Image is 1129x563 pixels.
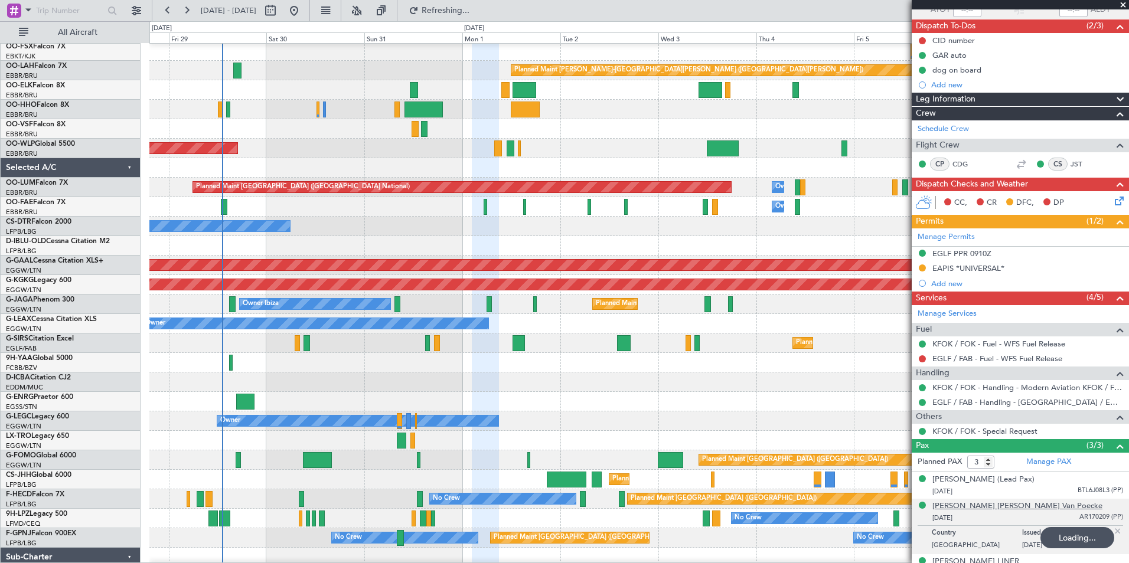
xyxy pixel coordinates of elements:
a: EGLF / FAB - Fuel - WFS Fuel Release [932,353,1062,364]
div: No Crew [857,529,884,546]
div: Planned Maint [PERSON_NAME]-[GEOGRAPHIC_DATA][PERSON_NAME] ([GEOGRAPHIC_DATA][PERSON_NAME]) [514,61,863,79]
span: Handling [916,366,949,380]
div: No Crew [433,490,460,508]
span: DP [1053,197,1064,209]
span: LX-TRO [6,433,31,440]
a: CS-DTRFalcon 2000 [6,218,71,225]
span: G-SIRS [6,335,28,342]
div: Mon 1 [462,32,560,43]
a: EGLF / FAB - Handling - [GEOGRAPHIC_DATA] / EGLF / FAB [932,397,1123,407]
span: Permits [916,215,944,228]
div: Loading... [1040,527,1114,548]
span: OO-LAH [6,63,34,70]
a: LX-TROLegacy 650 [6,433,69,440]
a: G-LEAXCessna Citation XLS [6,316,97,323]
div: No Crew [335,529,362,546]
span: F-GPNJ [6,530,31,537]
button: All Aircraft [13,23,128,42]
span: ALDT [1091,4,1110,16]
span: G-LEGC [6,413,31,420]
div: [DATE] [464,24,484,34]
a: JST [1071,159,1097,169]
a: Manage Services [918,308,977,320]
span: All Aircraft [31,28,125,37]
a: OO-LAHFalcon 7X [6,63,67,70]
span: F-HECD [6,491,32,498]
div: No Crew [735,509,762,527]
input: --:-- [953,3,981,17]
a: CS-JHHGlobal 6000 [6,472,71,479]
span: OO-FAE [6,199,33,206]
span: G-GAAL [6,257,33,264]
div: [PERSON_NAME] [PERSON_NAME] Van Poecke [932,500,1102,512]
div: Planned Maint [GEOGRAPHIC_DATA] ([GEOGRAPHIC_DATA]) [702,451,888,469]
span: G-LEAX [6,316,31,323]
span: OO-WLP [6,140,35,148]
div: Add new [931,279,1123,289]
a: OO-FAEFalcon 7X [6,199,66,206]
a: G-GAALCessna Citation XLS+ [6,257,103,264]
a: G-LEGCLegacy 600 [6,413,69,420]
span: Others [916,410,942,424]
a: F-GPNJFalcon 900EX [6,530,76,537]
span: (4/5) [1086,291,1104,303]
a: EBKT/KJK [6,52,35,61]
a: FCBB/BZV [6,364,37,372]
span: [DATE] - [DATE] [201,5,256,16]
span: (2/3) [1086,19,1104,32]
span: Services [916,292,947,305]
span: ATOT [931,4,950,16]
span: [DATE] [932,487,952,496]
a: OO-VSFFalcon 8X [6,121,66,128]
span: Fuel [916,323,932,336]
a: EBBR/BRU [6,91,38,100]
span: D-ICBA [6,374,30,381]
span: BTL6J08L3 (PP) [1078,486,1123,496]
a: G-KGKGLegacy 600 [6,277,71,284]
a: 9H-LPZLegacy 500 [6,510,67,518]
a: 9H-YAAGlobal 5000 [6,355,73,362]
div: Planned Maint [GEOGRAPHIC_DATA] ([GEOGRAPHIC_DATA] National) [196,178,410,196]
p: [GEOGRAPHIC_DATA] [932,541,1022,552]
div: Planned Maint [GEOGRAPHIC_DATA] ([GEOGRAPHIC_DATA]) [796,334,982,352]
p: [DATE] [1022,541,1068,552]
div: EAPIS *UNIVERSAL* [932,263,1004,273]
a: EGGW/LTN [6,441,41,450]
img: close [1112,526,1123,536]
span: Dispatch Checks and Weather [916,178,1028,191]
a: EGGW/LTN [6,266,41,275]
div: Fri 29 [169,32,267,43]
div: Add new [931,80,1123,90]
span: [DATE] [932,513,952,522]
a: EGGW/LTN [6,461,41,470]
span: OO-VSF [6,121,33,128]
div: Wed 3 [658,32,756,43]
a: KFOK / FOK - Fuel - WFS Fuel Release [932,339,1065,349]
div: dog on board [932,65,981,75]
a: EBBR/BRU [6,130,38,139]
div: Planned Maint [GEOGRAPHIC_DATA] ([GEOGRAPHIC_DATA]) [612,470,798,488]
span: Refreshing... [421,6,471,15]
a: LFPB/LBG [6,500,37,509]
a: LFPB/LBG [6,480,37,489]
span: CR [987,197,997,209]
span: G-KGKG [6,277,34,284]
span: Dispatch To-Dos [916,19,975,33]
div: Owner Ibiza [243,295,279,313]
a: LFMD/CEQ [6,519,40,528]
a: EGGW/LTN [6,286,41,294]
a: G-JAGAPhenom 300 [6,296,74,303]
a: EBBR/BRU [6,208,38,217]
div: Owner Melsbroek Air Base [775,198,856,215]
a: Manage Permits [918,231,975,243]
div: Fri 5 [854,32,952,43]
div: Owner [220,412,240,430]
div: Sat 30 [266,32,364,43]
span: Leg Information [916,93,975,106]
a: EGGW/LTN [6,305,41,314]
span: D-IBLU-OLD [6,238,46,245]
a: EGLF/FAB [6,344,37,353]
span: DFC, [1016,197,1034,209]
div: Thu 4 [756,32,854,43]
a: EBBR/BRU [6,149,38,158]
